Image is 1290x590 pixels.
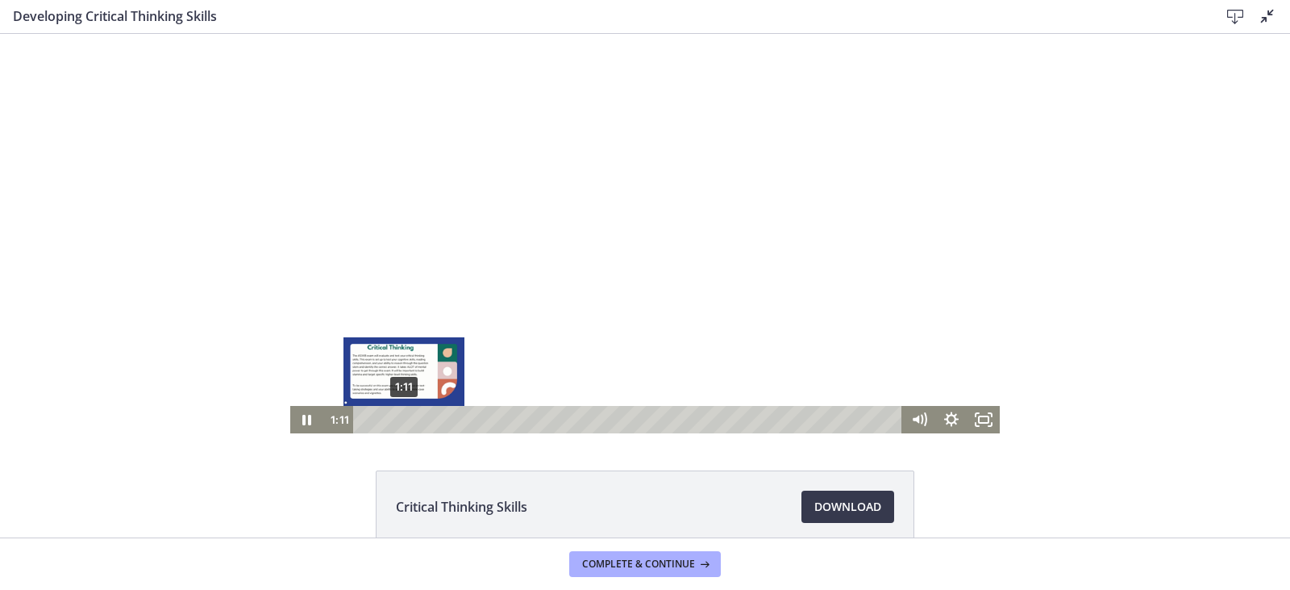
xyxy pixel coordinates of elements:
[814,497,881,517] span: Download
[569,551,721,577] button: Complete & continue
[903,372,935,400] button: Mute
[801,491,894,523] a: Download
[935,372,967,400] button: Show settings menu
[365,372,895,400] div: Playbar
[396,497,527,517] span: Critical Thinking Skills
[967,372,1000,400] button: Fullscreen
[582,558,695,571] span: Complete & continue
[290,372,322,400] button: Pause
[13,6,1193,26] h3: Developing Critical Thinking Skills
